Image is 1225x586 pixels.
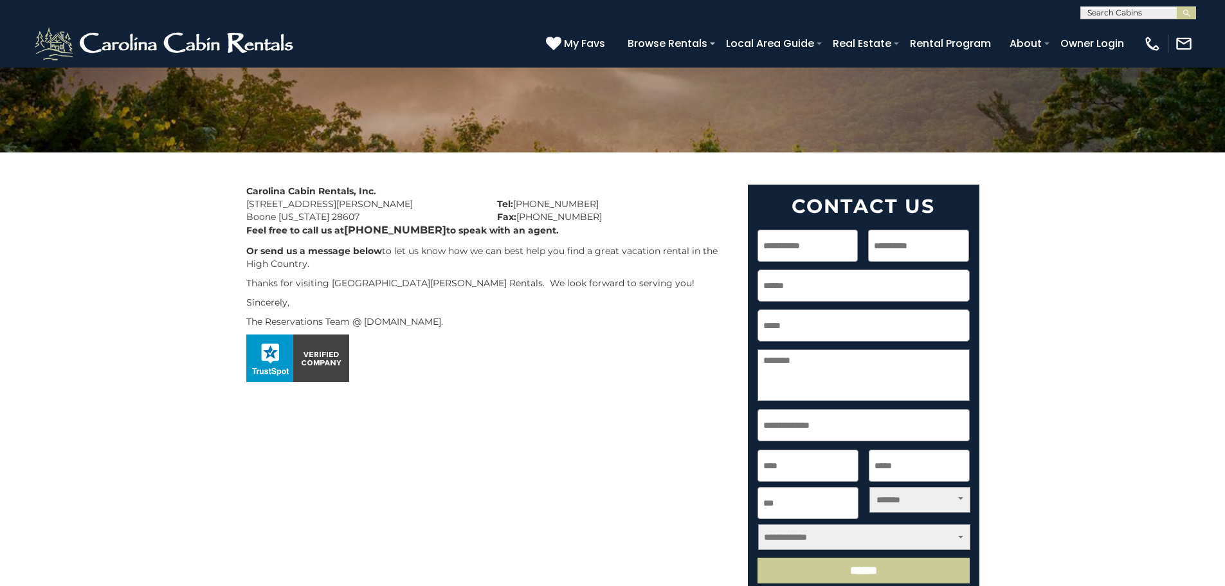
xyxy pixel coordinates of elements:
[546,35,608,52] a: My Favs
[246,315,729,328] p: The Reservations Team @ [DOMAIN_NAME].
[344,224,446,236] b: [PHONE_NUMBER]
[497,211,516,223] strong: Fax:
[246,334,349,382] img: seal_horizontal.png
[621,32,714,55] a: Browse Rentals
[246,296,729,309] p: Sincerely,
[903,32,997,55] a: Rental Program
[246,245,382,257] b: Or send us a message below
[1143,35,1161,53] img: phone-regular-white.png
[1054,32,1130,55] a: Owner Login
[564,35,605,51] span: My Favs
[246,224,344,236] b: Feel free to call us at
[246,185,376,197] strong: Carolina Cabin Rentals, Inc.
[1003,32,1048,55] a: About
[32,24,299,63] img: White-1-2.png
[826,32,898,55] a: Real Estate
[1175,35,1193,53] img: mail-regular-white.png
[497,198,513,210] strong: Tel:
[758,194,970,218] h2: Contact Us
[487,185,738,223] div: [PHONE_NUMBER] [PHONE_NUMBER]
[246,277,729,289] p: Thanks for visiting [GEOGRAPHIC_DATA][PERSON_NAME] Rentals. We look forward to serving you!
[237,185,487,223] div: [STREET_ADDRESS][PERSON_NAME] Boone [US_STATE] 28607
[720,32,821,55] a: Local Area Guide
[446,224,559,236] b: to speak with an agent.
[246,244,729,270] p: to let us know how we can best help you find a great vacation rental in the High Country.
